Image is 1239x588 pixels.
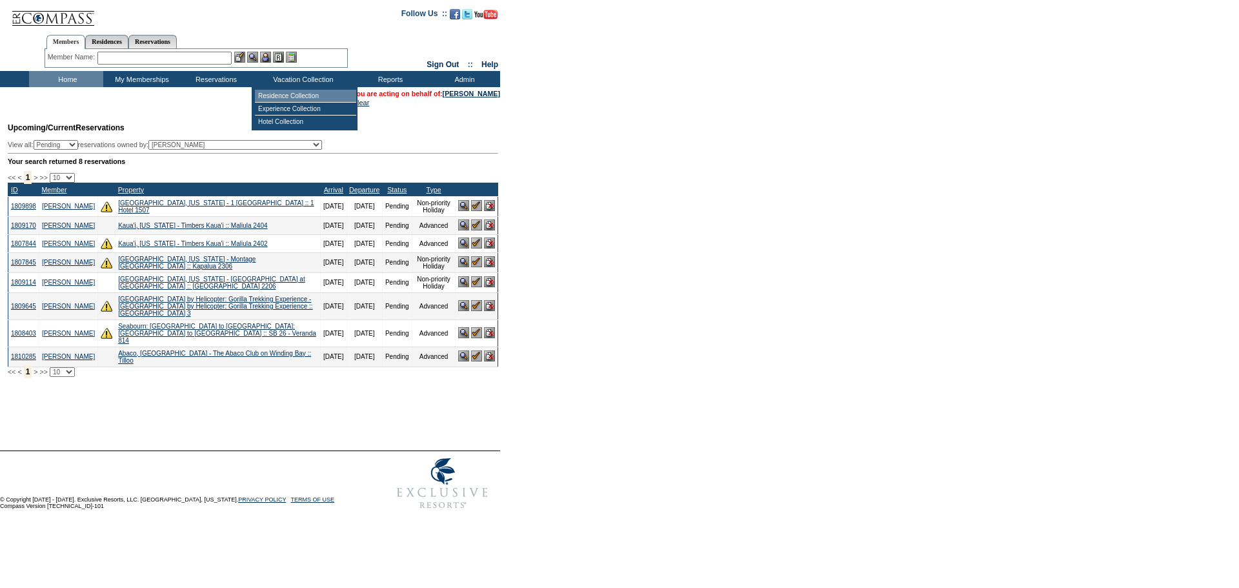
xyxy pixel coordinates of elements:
[382,234,412,252] td: Pending
[8,123,125,132] span: Reservations
[34,368,37,376] span: >
[255,116,356,128] td: Hotel Collection
[101,238,112,249] img: There are insufficient days and/or tokens to cover this reservation
[382,292,412,319] td: Pending
[321,292,347,319] td: [DATE]
[412,292,456,319] td: Advanced
[29,71,103,87] td: Home
[255,90,356,103] td: Residence Collection
[347,319,382,347] td: [DATE]
[484,238,495,248] img: Cancel Reservation
[412,272,456,292] td: Non-priority Holiday
[347,272,382,292] td: [DATE]
[321,196,347,216] td: [DATE]
[427,60,459,69] a: Sign Out
[24,365,32,378] span: 1
[85,35,128,48] a: Residences
[118,350,311,364] a: Abaco, [GEOGRAPHIC_DATA] - The Abaco Club on Winding Bay :: Tilloo
[118,186,144,194] a: Property
[42,279,95,286] a: [PERSON_NAME]
[347,292,382,319] td: [DATE]
[103,71,177,87] td: My Memberships
[48,52,97,63] div: Member Name:
[484,350,495,361] img: Cancel Reservation
[8,174,15,181] span: <<
[101,327,112,339] img: There are insufficient days and/or tokens to cover this reservation
[387,186,407,194] a: Status
[247,52,258,63] img: View
[484,276,495,287] img: Cancel Reservation
[286,52,297,63] img: b_calculator.gif
[24,171,32,184] span: 1
[352,99,369,106] a: Clear
[321,319,347,347] td: [DATE]
[234,52,245,63] img: b_edit.gif
[324,186,343,194] a: Arrival
[118,256,256,270] a: [GEOGRAPHIC_DATA], [US_STATE] - Montage [GEOGRAPHIC_DATA] :: Kapalua 2306
[474,10,498,19] img: Subscribe to our YouTube Channel
[349,186,379,194] a: Departure
[426,186,441,194] a: Type
[471,276,482,287] img: Confirm Reservation
[101,201,112,212] img: There are insufficient days and/or tokens to cover this reservation
[17,368,21,376] span: <
[347,234,382,252] td: [DATE]
[481,60,498,69] a: Help
[484,219,495,230] img: Cancel Reservation
[458,200,469,211] img: View Reservation
[347,196,382,216] td: [DATE]
[347,347,382,367] td: [DATE]
[238,496,286,503] a: PRIVACY POLICY
[8,157,498,165] div: Your search returned 8 reservations
[468,60,473,69] span: ::
[462,13,472,21] a: Follow us on Twitter
[458,238,469,248] img: View Reservation
[39,174,47,181] span: >>
[252,71,352,87] td: Vacation Collection
[118,222,267,229] a: Kaua'i, [US_STATE] - Timbers Kaua'i :: Maliula 2404
[128,35,177,48] a: Reservations
[471,219,482,230] img: Confirm Reservation
[41,186,66,194] a: Member
[471,200,482,211] img: Confirm Reservation
[273,52,284,63] img: Reservations
[458,327,469,338] img: View Reservation
[42,259,95,266] a: [PERSON_NAME]
[382,252,412,272] td: Pending
[382,319,412,347] td: Pending
[347,252,382,272] td: [DATE]
[426,71,500,87] td: Admin
[382,347,412,367] td: Pending
[42,303,95,310] a: [PERSON_NAME]
[471,327,482,338] img: Confirm Reservation
[11,353,36,360] a: 1810285
[462,9,472,19] img: Follow us on Twitter
[401,8,447,23] td: Follow Us ::
[17,174,21,181] span: <
[458,219,469,230] img: View Reservation
[11,240,36,247] a: 1807844
[484,327,495,338] img: Cancel Reservation
[101,300,112,312] img: There are insufficient days and/or tokens to cover this reservation
[11,259,36,266] a: 1807845
[177,71,252,87] td: Reservations
[8,368,15,376] span: <<
[11,279,36,286] a: 1809114
[118,276,305,290] a: [GEOGRAPHIC_DATA], [US_STATE] - [GEOGRAPHIC_DATA] at [GEOGRAPHIC_DATA] :: [GEOGRAPHIC_DATA] 2206
[11,303,36,310] a: 1809645
[34,174,37,181] span: >
[471,256,482,267] img: Confirm Reservation
[412,196,456,216] td: Non-priority Holiday
[385,451,500,516] img: Exclusive Resorts
[450,13,460,21] a: Become our fan on Facebook
[458,256,469,267] img: View Reservation
[42,222,95,229] a: [PERSON_NAME]
[471,300,482,311] img: Confirm Reservation
[42,203,95,210] a: [PERSON_NAME]
[11,330,36,337] a: 1808403
[118,296,312,317] a: [GEOGRAPHIC_DATA] by Helicopter: Gorilla Trekking Experience - [GEOGRAPHIC_DATA] by Helicopter: G...
[11,186,18,194] a: ID
[382,216,412,234] td: Pending
[458,350,469,361] img: View Reservation
[11,203,36,210] a: 1809898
